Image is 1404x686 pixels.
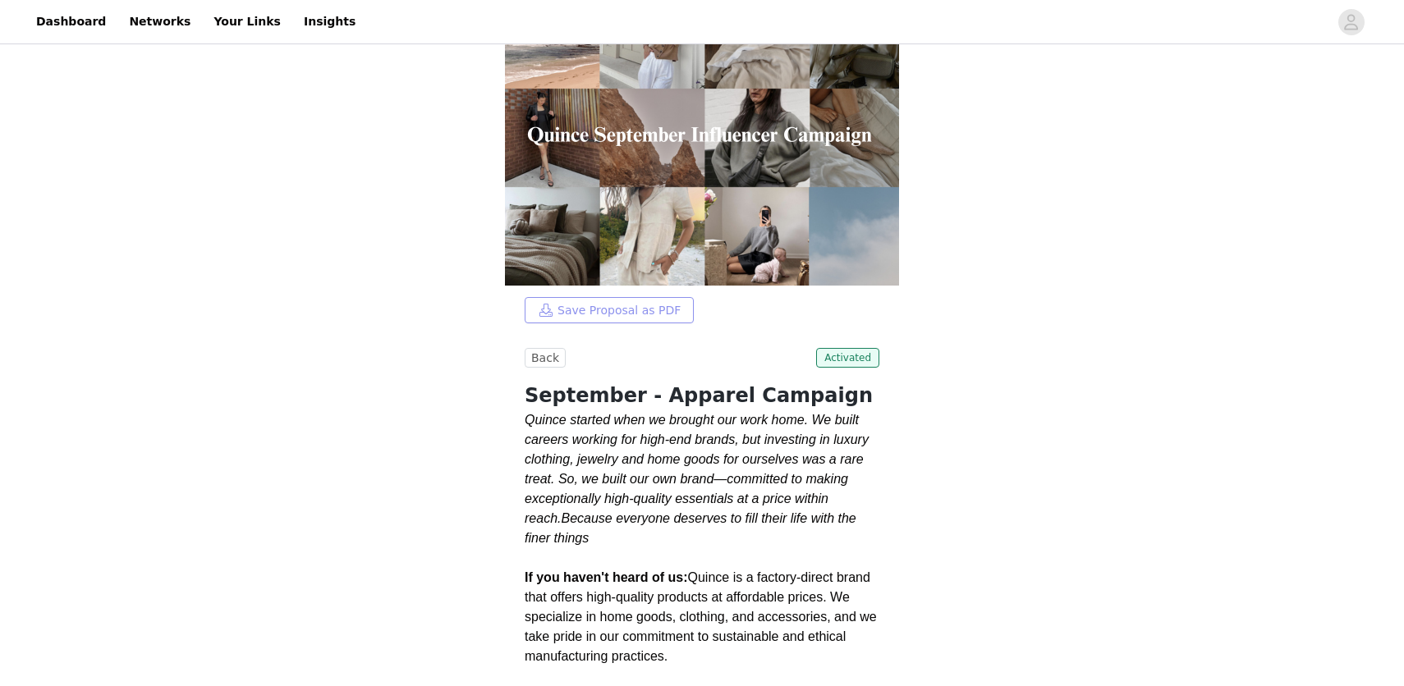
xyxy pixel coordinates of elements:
[294,3,365,40] a: Insights
[525,381,879,410] h1: September - Apparel Campaign
[204,3,291,40] a: Your Links
[26,3,116,40] a: Dashboard
[1343,9,1359,35] div: avatar
[525,297,694,323] button: Save Proposal as PDF
[525,511,856,545] em: Because everyone deserves to fill their life with the finer things
[525,413,869,525] em: Quince started when we brought our work home. We built careers working for high-end brands, but i...
[119,3,200,40] a: Networks
[525,348,566,368] button: Back
[816,348,879,368] span: Activated
[525,570,688,584] strong: If you haven't heard of us:
[525,570,877,663] span: Quince is a factory-direct brand that offers high-quality products at affordable prices. We speci...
